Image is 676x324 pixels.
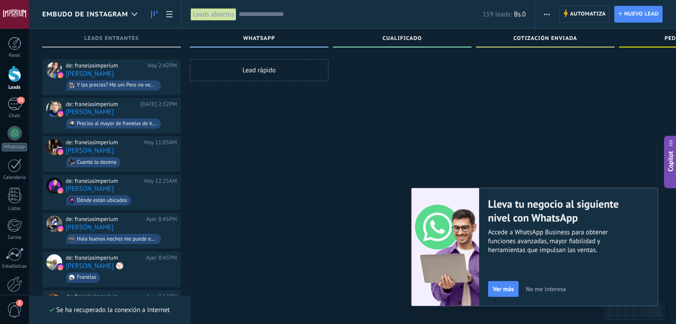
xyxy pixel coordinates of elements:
div: Precios al mayor de franelas de béisbol [77,121,157,127]
div: Ayer 8:45PM [146,216,177,223]
div: Alberto Daniel [46,139,62,155]
div: de: franelasimperium [66,139,141,146]
span: 3 [16,300,23,307]
div: Lead rápido [190,59,328,81]
img: instagram.svg [57,225,64,232]
a: Automatiza [559,6,610,23]
div: Fabiola Rejón [46,62,62,78]
div: de: franelasimperium [66,178,141,185]
div: Hoy 12:25AM [144,178,177,185]
h2: Lleva tu negocio al siguiente nivel con WhatsApp [488,197,633,225]
div: Leads abiertos [191,8,236,21]
div: Hola buenas noches me puede enviar fotos de las franelas uniicolor [77,236,157,242]
div: Ayer 8:45PM [146,254,177,261]
a: [PERSON_NAME] [66,70,114,78]
span: Leads Entrantes [84,36,139,42]
span: Nuevo lead [624,6,659,22]
a: Nuevo lead [614,6,663,23]
div: de: franelasimperium [66,216,143,223]
div: de: franelasimperium [66,62,144,69]
div: WhatsApp [2,143,27,151]
img: instagram.svg [57,149,64,155]
div: Ayer 8:14PM [146,293,177,300]
div: Dónde están ubicados [77,198,127,204]
img: WaLite-migration.png [412,188,479,306]
div: Edgar Gómez ⚾ [46,254,62,270]
div: Hoy 11:03AM [144,139,177,146]
span: No me interesa [526,286,566,292]
div: [DATE] 2:32PM [140,101,177,108]
div: Cuanto la docena [77,159,116,166]
a: [PERSON_NAME] [66,147,114,154]
a: [PERSON_NAME] [66,108,114,116]
a: [PERSON_NAME] [66,224,114,231]
div: Y los precios? Me uni Pero no veo precios [77,82,157,88]
span: 33 [17,97,24,104]
div: de: franelasimperium [66,293,143,300]
div: Carlos Rodriguez [46,101,62,117]
span: Embudo de Instagram [42,10,128,19]
div: Panel [2,53,28,59]
div: Kenneth Albert [46,293,62,309]
span: Bs.0 [514,10,525,19]
img: instagram.svg [57,264,64,270]
span: WHATSAPP [243,36,275,42]
a: [PERSON_NAME] [66,185,114,193]
button: Ver más [488,281,519,297]
div: Calendario [2,175,28,181]
div: Correo [2,235,28,241]
span: Cualificado [383,36,422,42]
div: Leads Entrantes [47,36,176,43]
div: de: franelasimperium [66,254,143,261]
span: Automatiza [570,6,606,22]
span: Cotización enviada [513,36,577,42]
img: instagram.svg [57,72,64,78]
div: Carlos Javier Garcia Pinto [46,216,62,232]
span: Accede a WhatsApp Business para obtener funciones avanzadas, mayor fiabilidad y herramientas que ... [488,228,633,255]
div: WHATSAPP [194,36,324,43]
div: Estadísticas [2,264,28,269]
div: Franelas [77,274,96,281]
span: Ver más [493,286,514,292]
img: instagram.svg [57,187,64,194]
div: Listas [2,206,28,212]
div: Se ha recuperado la conexión a Internet [49,306,170,314]
button: No me interesa [522,282,570,296]
div: Cotización enviada [480,36,610,43]
span: Copilot [666,151,675,172]
a: [PERSON_NAME] ⚾ [66,262,124,270]
span: 159 leads: [483,10,512,19]
div: Chats [2,113,28,119]
div: Cualificado [337,36,467,43]
div: Hoy 2:42PM [148,62,177,69]
div: de: franelasimperium [66,101,137,108]
div: Leads [2,85,28,91]
div: hernesto Rodríguez [46,178,62,194]
img: instagram.svg [57,111,64,117]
